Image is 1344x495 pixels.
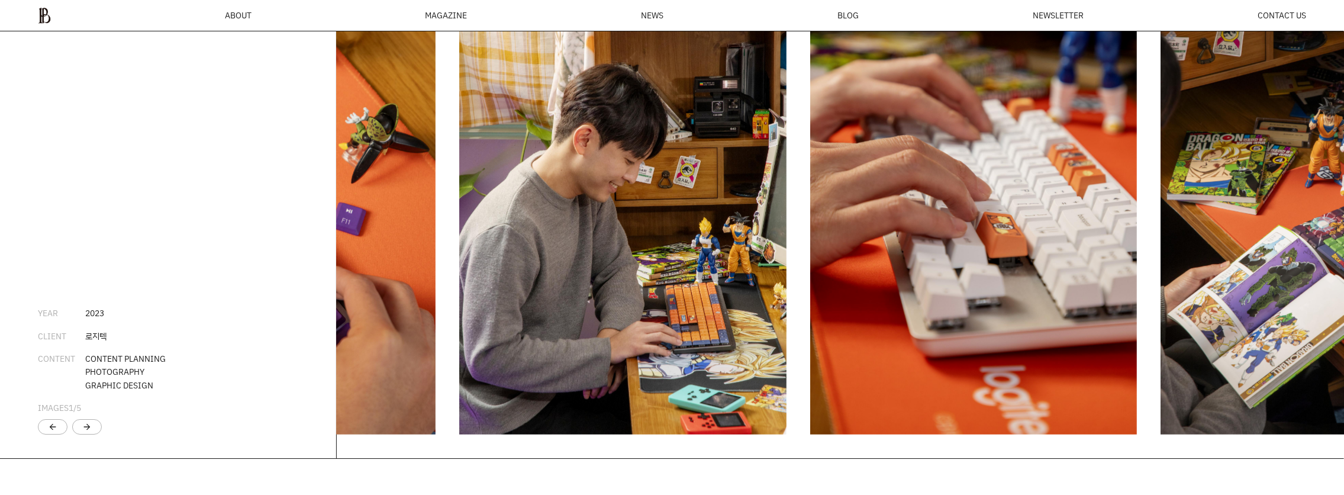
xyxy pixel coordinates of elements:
[38,401,81,414] div: IMAGES
[425,11,467,20] div: MAGAZINE
[38,419,67,435] div: Previous slide
[38,307,85,320] div: YEAR
[1033,11,1084,20] a: NEWSLETTER
[72,419,102,435] div: Next slide
[76,402,81,413] span: 5
[1258,11,1306,20] a: CONTACT US
[85,352,166,392] div: CONTENT PLANNING PHOTOGRAPHY GRAPHIC DESIGN
[69,402,73,413] span: 1
[48,422,57,432] div: arrow_back
[82,422,92,432] div: arrow_forward
[85,330,107,343] div: 로지텍
[38,330,85,343] div: CLIENT
[85,307,104,320] div: 2023
[69,402,81,413] span: /
[837,11,859,20] a: BLOG
[641,11,663,20] a: NEWS
[38,7,51,24] img: ba379d5522eb3.png
[225,11,252,20] a: ABOUT
[38,352,85,392] div: CONTENT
